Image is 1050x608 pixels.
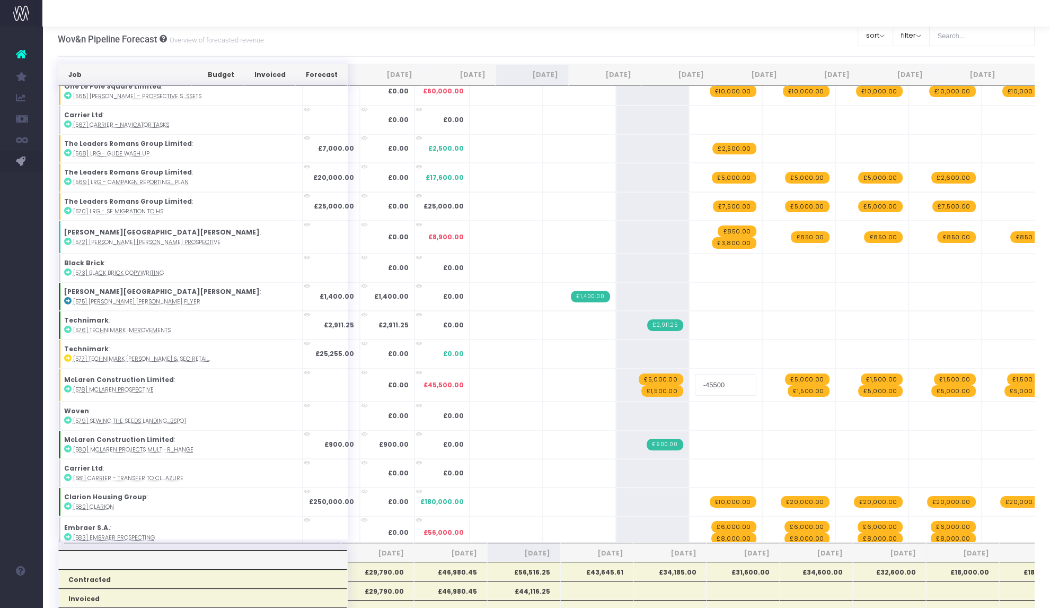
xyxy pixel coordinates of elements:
[73,207,163,215] abbr: [570] LRG - SF migration to HS
[315,349,354,358] strong: £25,255.00
[781,496,830,508] span: wayahead Revenue Forecast Item
[927,496,976,508] span: wayahead Revenue Forecast Item
[388,115,409,124] strong: £0.00
[712,143,756,154] span: wayahead Revenue Forecast Item
[414,562,487,581] th: £46,980.45
[710,85,756,97] span: wayahead Revenue Forecast Item
[929,85,976,97] span: wayahead Revenue Forecast Item
[320,292,354,301] strong: £1,400.00
[783,85,830,97] span: wayahead Revenue Forecast Item
[58,134,303,163] td: :
[424,549,477,558] span: [DATE]
[64,344,109,353] strong: Technimark
[388,232,409,241] strong: £0.00
[443,440,464,449] span: £0.00
[64,82,161,91] strong: One Le Pole Square Limited
[785,374,829,385] span: wayahead Revenue Forecast Item
[647,319,683,331] span: Streamtime Invoice: 781 – [576] Technimark Improvements
[58,311,303,340] td: :
[58,34,157,45] span: Wov&n Pipeline Forecast
[388,468,409,477] strong: £0.00
[351,549,404,558] span: [DATE]
[64,110,103,119] strong: Carrier Ltd
[58,430,303,459] td: :
[931,385,975,397] span: wayahead Revenue Forecast Item
[926,562,999,581] th: £18,000.00
[1007,374,1048,385] span: wayahead Revenue Forecast Item
[711,533,756,544] span: wayahead Revenue Forecast Item
[443,115,464,125] span: £0.00
[443,320,464,330] span: £0.00
[423,202,464,211] span: £25,000.00
[497,549,550,558] span: [DATE]
[932,201,975,212] span: wayahead Revenue Forecast Item
[64,258,104,267] strong: Black Brick
[496,64,568,85] th: Sep 25: activate to sort column ascending
[853,562,926,581] th: £32,600.00
[64,197,192,206] strong: The Leaders Romans Group Limited
[58,588,348,607] th: Invoiced
[350,64,422,85] th: Jul 25: activate to sort column ascending
[324,320,354,329] strong: £2,911.25
[428,232,464,242] span: £8,900.00
[1004,385,1048,397] span: wayahead Revenue Forecast Item
[1002,85,1049,97] span: wayahead Revenue Forecast Item
[58,516,303,549] td: :
[58,569,348,588] th: Contracted
[780,562,853,581] th: £34,600.00
[785,201,829,212] span: wayahead Revenue Forecast Item
[423,380,464,390] span: £45,500.00
[309,497,354,506] strong: £250,000.00
[791,231,829,243] span: wayahead Revenue Forecast Item
[414,581,487,600] th: £46,980.45
[639,374,683,385] span: wayahead Revenue Forecast Item
[633,562,707,581] th: £34,185.00
[487,562,560,581] th: £56,516.25
[58,64,192,85] th: Job: activate to sort column ascending
[378,320,409,329] strong: £2,911.25
[58,402,303,430] td: :
[58,369,303,402] td: :
[936,549,989,558] span: [DATE]
[785,172,829,184] span: wayahead Revenue Forecast Item
[73,298,200,306] abbr: [575] Langham Hall Flyer
[788,385,829,397] span: wayahead Revenue Forecast Item
[324,440,354,449] strong: £900.00
[388,380,409,389] strong: £0.00
[643,549,696,558] span: [DATE]
[318,144,354,153] strong: £7,000.00
[167,34,264,45] small: Overview of forecasted revenue
[64,375,174,384] strong: McLaren Construction Limited
[711,521,756,533] span: wayahead Revenue Forecast Item
[64,406,89,415] strong: Woven
[64,287,260,296] strong: [PERSON_NAME][GEOGRAPHIC_DATA][PERSON_NAME]
[58,340,303,368] td: :
[64,523,110,532] strong: Embraer S.A.
[58,221,303,254] td: :
[893,25,930,46] button: filter
[341,562,414,581] th: £29,790.00
[423,528,464,537] span: £56,000.00
[58,192,303,221] td: :
[295,64,347,85] th: Forecast
[58,77,303,106] td: :
[73,446,193,454] abbr: [580] McLaren Projects Multi-Reference Field change
[641,64,714,85] th: Nov 25: activate to sort column ascending
[707,562,780,581] th: £31,600.00
[388,263,409,272] strong: £0.00
[64,228,260,237] strong: [PERSON_NAME][GEOGRAPHIC_DATA][PERSON_NAME]
[931,533,975,544] span: wayahead Revenue Forecast Item
[388,411,409,420] strong: £0.00
[73,503,114,511] abbr: [582] CLarion
[64,492,147,501] strong: Clarion Housing Group
[341,581,414,600] th: £29,790.00
[423,86,464,96] span: £60,000.00
[712,237,756,249] span: wayahead Revenue Forecast Item
[428,144,464,153] span: £2,500.00
[73,178,189,186] abbr: [569] LRG - Campaign reporting & imporvement plan
[560,562,633,581] th: £43,645.61
[858,201,902,212] span: wayahead Revenue Forecast Item
[784,533,829,544] span: wayahead Revenue Forecast Item
[647,439,683,450] span: Streamtime Invoice: 777 – [580] McLaren Projects Multi-Reference Field change
[568,64,641,85] th: Oct 25: activate to sort column ascending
